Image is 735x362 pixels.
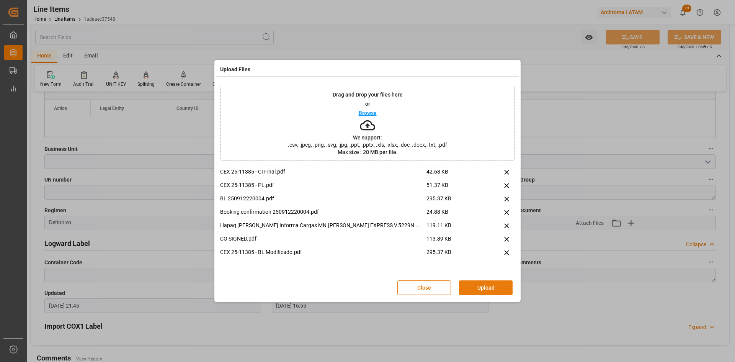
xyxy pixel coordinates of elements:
[426,195,479,208] span: 295.37 KB
[397,280,451,295] button: Close
[365,101,370,106] p: or
[426,235,479,248] span: 113.89 KB
[220,208,426,216] p: Booking confirmation 250912220004.pdf
[220,235,426,243] p: CO SIGNED.pdf
[426,248,479,262] span: 295.37 KB
[220,86,515,161] div: Drag and Drop your files hereorBrowseWe support:.csv, .jpeg, .png, .svg, .jpg, .ppt, .pptx, .xls,...
[333,92,403,97] p: Drag and Drop your files here
[220,66,250,74] h4: Upload Files
[220,221,426,229] p: Hapag [PERSON_NAME] Informa Cargas MN.[PERSON_NAME] EXPRESS V.5229N [GEOGRAPHIC_DATA]pdf
[359,110,377,116] p: Browse
[426,208,479,221] span: 24.88 KB
[220,168,426,176] p: CEX 25-11385 - CI Final.pdf
[220,181,426,189] p: CEX 25-11385 - PL.pdf
[220,248,426,256] p: CEX 25-11385 - BL Modificado.pdf
[338,149,398,155] p: Max size : 20 MB per file.
[426,181,479,195] span: 51.37 KB
[426,168,479,181] span: 42.68 KB
[283,142,452,147] span: .csv, .jpeg, .png, .svg, .jpg, .ppt, .pptx, .xls, .xlsx, .doc, .docx, .txt, .pdf
[426,221,479,235] span: 119.11 KB
[220,195,426,203] p: BL 250912220004.pdf
[353,135,382,140] p: We support:
[459,280,513,295] button: Upload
